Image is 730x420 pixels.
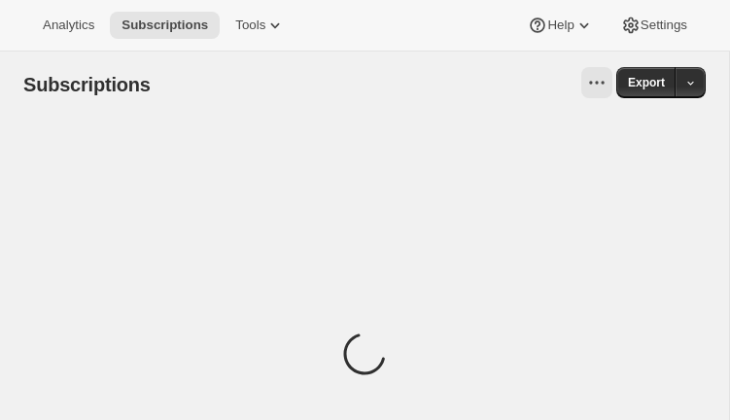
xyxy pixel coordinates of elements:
[581,67,612,98] button: View actions for Subscriptions
[224,12,296,39] button: Tools
[547,17,574,33] span: Help
[43,17,94,33] span: Analytics
[110,12,220,39] button: Subscriptions
[609,12,699,39] button: Settings
[23,74,151,95] span: Subscriptions
[516,12,605,39] button: Help
[235,17,265,33] span: Tools
[628,75,665,90] span: Export
[616,67,677,98] button: Export
[31,12,106,39] button: Analytics
[122,17,208,33] span: Subscriptions
[641,17,687,33] span: Settings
